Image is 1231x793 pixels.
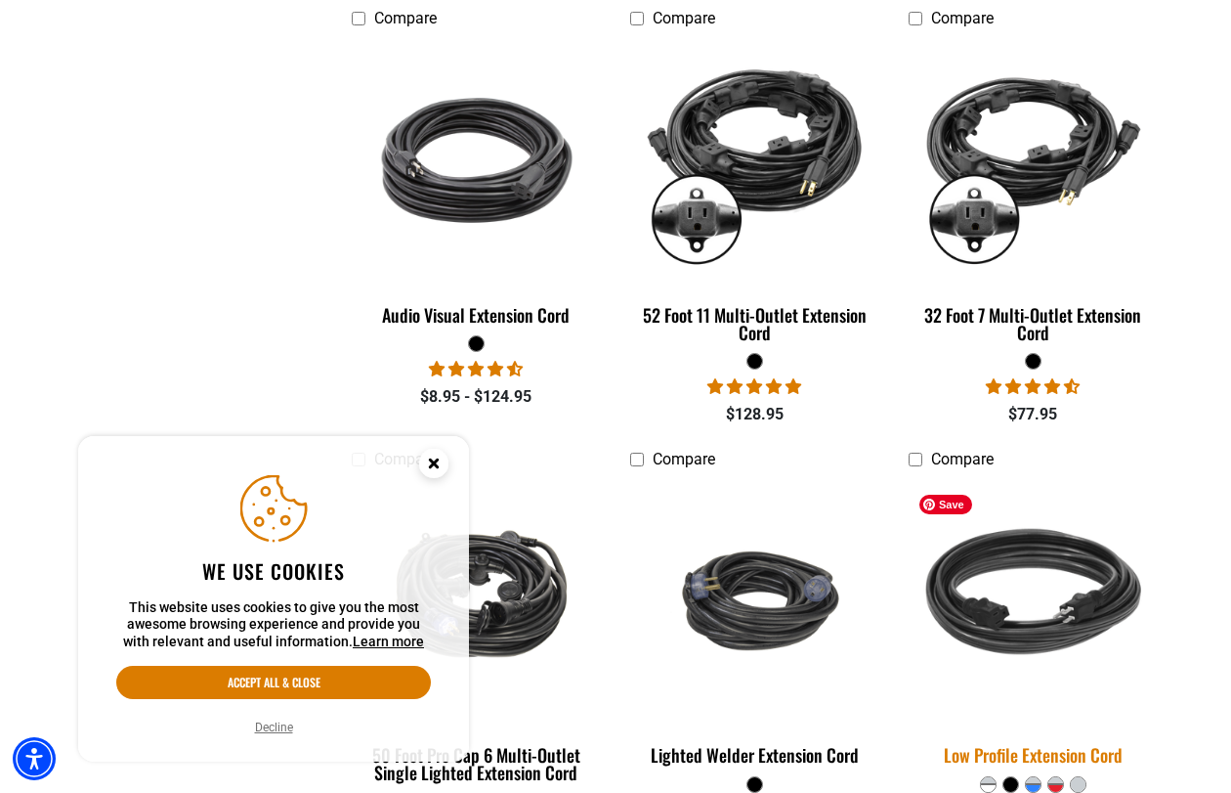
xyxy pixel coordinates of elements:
span: Save [919,495,972,514]
span: 4.71 stars [429,360,523,378]
a: This website uses cookies to give you the most awesome browsing experience and provide you with r... [353,634,424,649]
a: black 50 Foot Pro Cap 6 Multi-Outlet Single Lighted Extension Cord [352,478,601,793]
div: $77.95 [909,403,1158,426]
img: black [354,488,600,713]
a: black Lighted Welder Extension Cord [630,478,879,775]
div: Low Profile Extension Cord [909,746,1158,764]
button: Accept all & close [116,666,431,699]
div: Audio Visual Extension Cord [352,306,601,324]
img: black [354,47,600,272]
span: 4.95 stars [707,377,801,396]
div: 50 Foot Pro Cap 6 Multi-Outlet Single Lighted Extension Cord [352,746,601,781]
div: Lighted Welder Extension Cord [630,746,879,764]
a: black 52 Foot 11 Multi-Outlet Extension Cord [630,38,879,353]
img: black [896,475,1169,726]
span: Compare [653,9,715,27]
span: 4.71 stars [986,377,1080,396]
div: 52 Foot 11 Multi-Outlet Extension Cord [630,306,879,341]
a: black 32 Foot 7 Multi-Outlet Extension Cord [909,38,1158,353]
a: black Low Profile Extension Cord [909,478,1158,775]
a: black Audio Visual Extension Cord [352,38,601,335]
span: Compare [653,450,715,468]
div: Accessibility Menu [13,737,56,780]
img: black [631,47,877,272]
div: 32 Foot 7 Multi-Outlet Extension Cord [909,306,1158,341]
div: $8.95 - $124.95 [352,385,601,409]
div: $128.95 [630,403,879,426]
span: Compare [374,9,437,27]
span: Compare [931,9,994,27]
img: black [910,47,1156,272]
p: This website uses cookies to give you the most awesome browsing experience and provide you with r... [116,599,431,651]
aside: Cookie Consent [78,436,469,763]
img: black [631,525,877,676]
span: Compare [931,450,994,468]
button: Decline [249,718,299,737]
h2: We use cookies [116,558,431,584]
